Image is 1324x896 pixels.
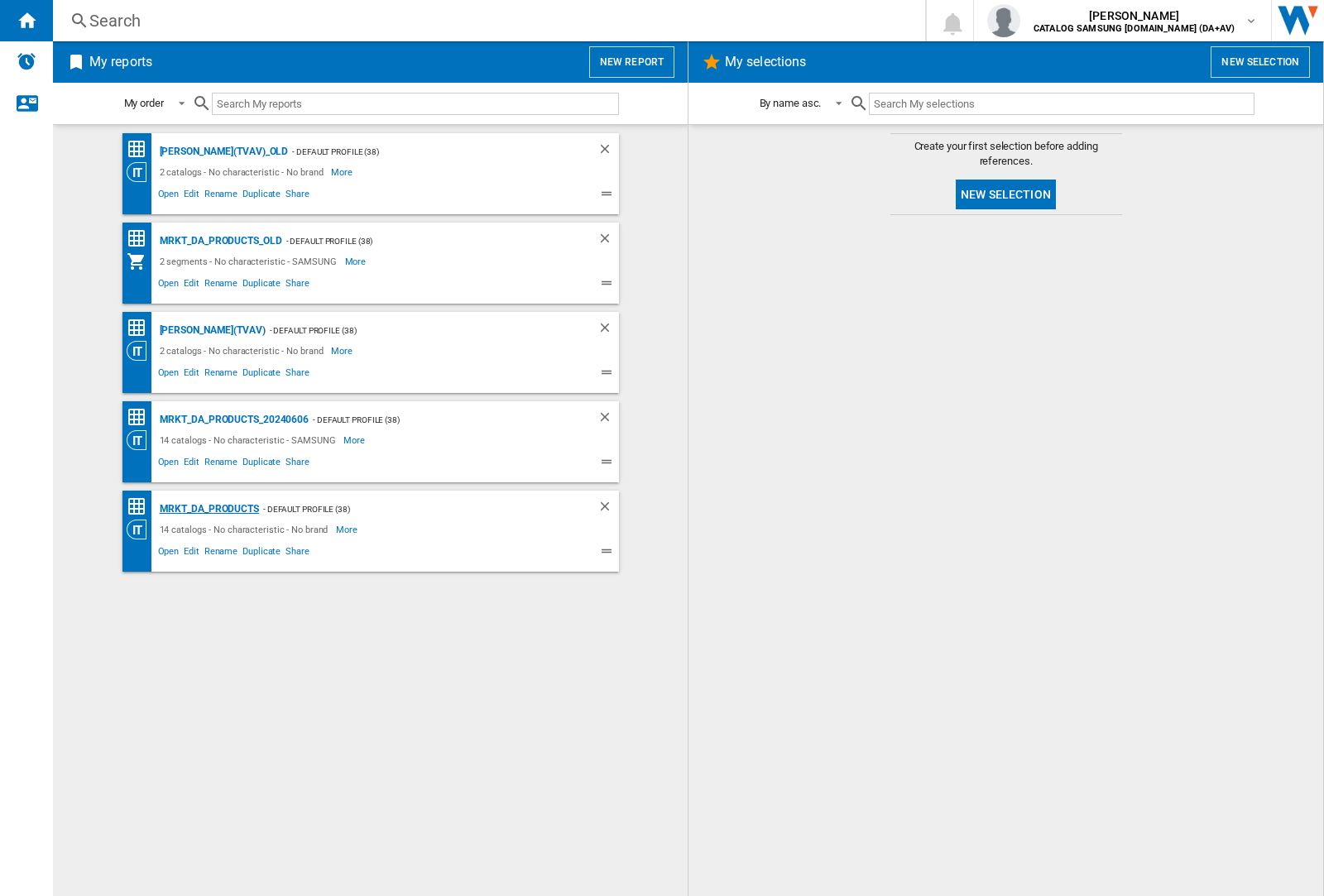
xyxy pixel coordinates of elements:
[181,454,202,474] span: Edit
[597,320,619,341] div: Delete
[1034,23,1235,34] b: CATALOG SAMSUNG [DOMAIN_NAME] (DA+AV)
[283,365,312,385] span: Share
[1034,7,1235,24] span: [PERSON_NAME]
[331,341,355,361] span: More
[156,186,182,206] span: Open
[127,318,156,338] div: Price Matrix
[597,141,619,162] div: Delete
[202,365,240,385] span: Rename
[156,520,337,539] div: 14 catalogs - No characteristic - No brand
[240,365,283,385] span: Duplicate
[156,341,332,361] div: 2 catalogs - No characteristic - No brand
[156,320,266,341] div: [PERSON_NAME](TVAV)
[240,276,283,295] span: Duplicate
[760,97,822,109] div: By name asc.
[86,46,156,78] h2: My reports
[266,320,564,341] div: - Default profile (38)
[1211,46,1310,78] button: New selection
[288,141,564,162] div: - Default profile (38)
[127,430,156,450] div: Category View
[283,544,312,563] span: Share
[156,365,182,385] span: Open
[156,454,182,474] span: Open
[722,46,809,78] h2: My selections
[259,499,564,520] div: - Default profile (38)
[987,4,1020,37] img: profile.jpg
[240,454,283,474] span: Duplicate
[156,276,182,295] span: Open
[127,252,156,271] div: My Assortment
[283,276,312,295] span: Share
[181,365,202,385] span: Edit
[156,162,332,182] div: 2 catalogs - No characteristic - No brand
[127,520,156,539] div: Category View
[240,544,283,563] span: Duplicate
[181,276,202,295] span: Edit
[156,252,345,271] div: 2 segments - No characteristic - SAMSUNG
[156,410,309,430] div: MRKT_DA_PRODUCTS_20240606
[156,499,259,520] div: MRKT_DA_PRODUCTS
[345,252,369,271] span: More
[181,186,202,206] span: Edit
[597,499,619,520] div: Delete
[202,276,240,295] span: Rename
[127,139,156,160] div: Price Matrix
[156,231,282,252] div: MRKT_DA_PRODUCTS_OLD
[869,93,1254,115] input: Search My selections
[156,141,289,162] div: [PERSON_NAME](TVAV)_old
[597,410,619,430] div: Delete
[240,186,283,206] span: Duplicate
[127,407,156,428] div: Price Matrix
[283,186,312,206] span: Share
[127,496,156,517] div: Price Matrix
[202,544,240,563] span: Rename
[202,186,240,206] span: Rename
[890,139,1122,169] span: Create your first selection before adding references.
[17,51,36,71] img: alerts-logo.svg
[282,231,564,252] div: - Default profile (38)
[336,520,360,539] span: More
[597,231,619,252] div: Delete
[202,454,240,474] span: Rename
[309,410,564,430] div: - Default profile (38)
[127,341,156,361] div: Category View
[283,454,312,474] span: Share
[156,430,344,450] div: 14 catalogs - No characteristic - SAMSUNG
[181,544,202,563] span: Edit
[156,544,182,563] span: Open
[589,46,674,78] button: New report
[212,93,619,115] input: Search My reports
[127,228,156,249] div: Price Matrix
[343,430,367,450] span: More
[956,180,1056,209] button: New selection
[331,162,355,182] span: More
[124,97,164,109] div: My order
[89,9,882,32] div: Search
[127,162,156,182] div: Category View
